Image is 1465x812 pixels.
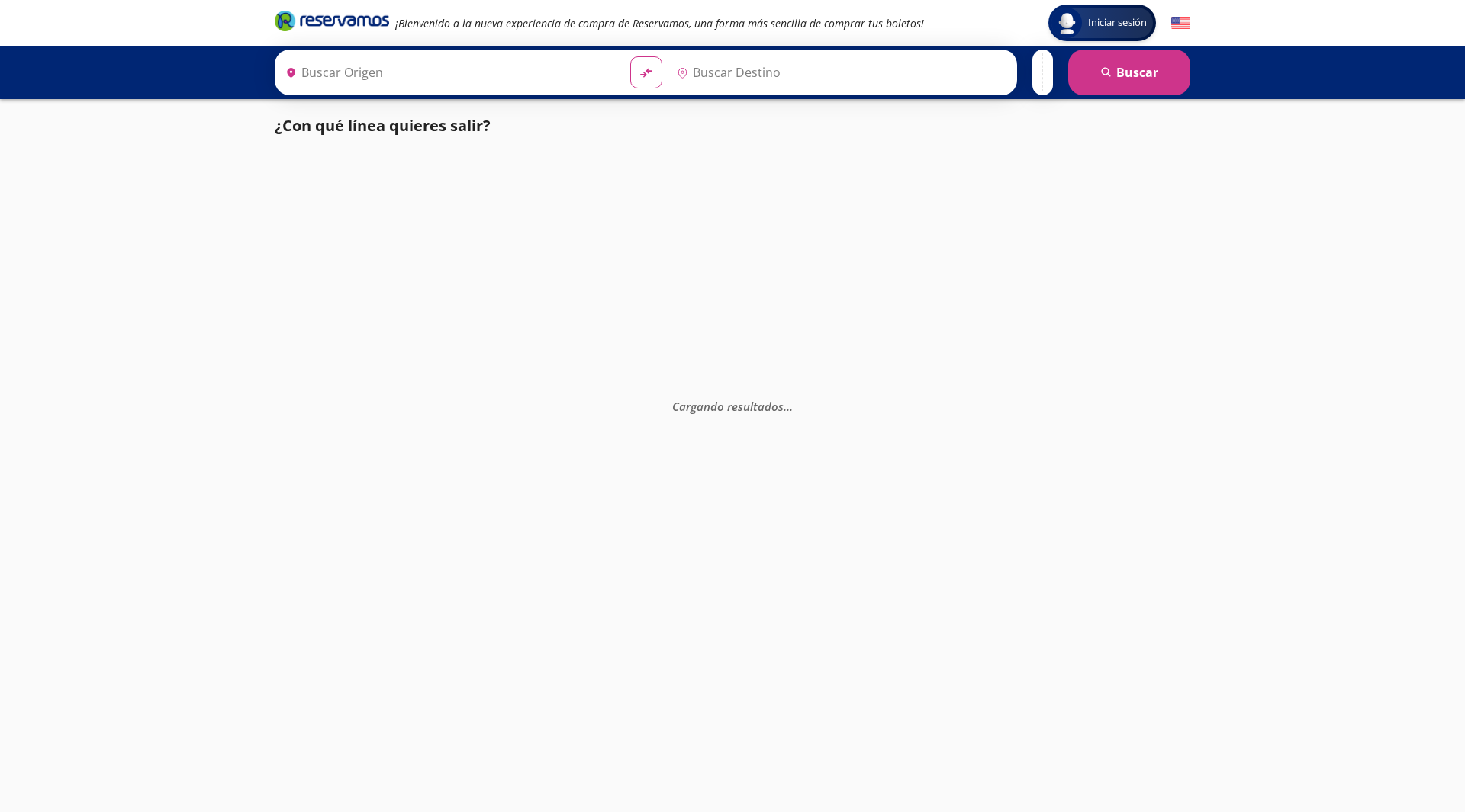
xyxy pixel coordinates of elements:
[279,53,618,91] input: Buscar Origen
[1082,15,1153,30] span: Iniciar sesión
[787,398,790,413] span: .
[672,398,793,413] em: Cargando resultados
[790,398,793,413] span: .
[275,9,389,32] i: Brand Logo
[395,16,924,30] em: ¡Bienvenido a la nueva experiencia de compra de Reservamos, una forma más sencilla de comprar tus...
[1068,50,1190,95] button: Buscar
[784,398,787,413] span: .
[671,53,1009,91] input: Buscar Destino
[275,9,389,37] a: Brand Logo
[275,114,491,137] p: ¿Con qué línea quieres salir?
[1171,14,1190,33] button: English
